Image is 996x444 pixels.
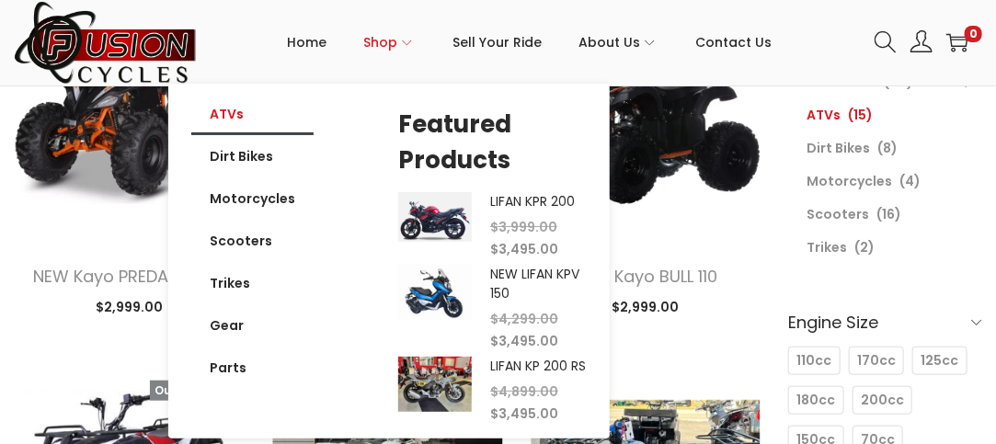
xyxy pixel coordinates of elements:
[96,298,104,316] span: $
[578,19,640,65] span: About Us
[490,332,498,350] span: $
[807,106,841,124] a: ATVs
[921,351,958,370] span: 125cc
[946,31,968,53] a: 0
[490,240,558,258] span: 3,495.00
[191,347,314,389] a: Parts
[695,1,772,84] a: Contact Us
[490,192,575,211] a: LIFAN KPR 200
[287,1,326,84] a: Home
[398,357,472,412] img: Product Image
[807,139,870,157] a: Dirt Bikes
[612,298,679,316] span: 2,999.00
[191,304,314,347] a: Gear
[807,238,847,256] a: Trikes
[363,19,397,65] span: Shop
[287,19,326,65] span: Home
[191,220,314,262] a: Scooters
[191,93,314,389] nav: Menu
[490,382,498,401] span: $
[490,218,557,236] span: 3,999.00
[877,139,898,157] span: (8)
[363,1,416,84] a: Shop
[191,135,314,177] a: Dirt Bikes
[876,205,901,223] span: (16)
[490,310,498,328] span: $
[398,265,472,320] img: Product Image
[490,310,558,328] span: 4,299.00
[490,265,579,302] a: NEW LIFAN KPV 150
[807,205,869,223] a: Scooters
[578,1,658,84] a: About Us
[490,404,498,423] span: $
[490,240,498,258] span: $
[33,265,225,288] a: NEW Kayo PREDATOR 110
[398,192,472,241] img: Product Image
[191,262,314,304] a: Trikes
[848,106,873,124] span: (15)
[452,19,542,65] span: Sell Your Ride
[612,298,620,316] span: $
[191,93,314,135] a: ATVs
[490,382,558,401] span: 4,899.00
[490,357,586,375] a: LIFAN KP 200 RS
[490,332,558,350] span: 3,495.00
[797,351,832,370] span: 110cc
[191,177,314,220] a: Motorcycles
[574,265,717,288] a: NEW Kayo BULL 110
[96,298,163,316] span: 2,999.00
[398,107,587,178] h5: Featured Products
[490,218,498,236] span: $
[854,238,875,256] span: (2)
[899,172,921,190] span: (4)
[788,301,982,344] h6: Engine Size
[807,172,892,190] a: Motorcycles
[198,1,861,84] nav: Primary navigation
[695,19,772,65] span: Contact Us
[452,1,542,84] a: Sell Your Ride
[857,351,896,370] span: 170cc
[797,391,836,410] span: 180cc
[490,404,558,423] span: 3,495.00
[861,391,904,410] span: 200cc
